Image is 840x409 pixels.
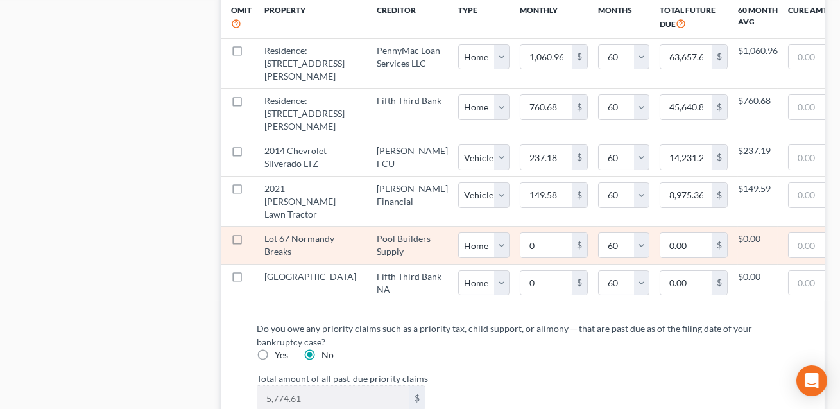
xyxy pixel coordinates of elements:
input: 0.00 [660,233,712,257]
div: $ [712,95,727,119]
td: [GEOGRAPHIC_DATA] [254,264,366,301]
input: 0.00 [789,95,840,119]
div: $ [572,145,587,170]
input: 0.00 [660,45,712,69]
span: Yes [275,349,288,360]
div: $ [572,233,587,257]
div: $ [572,95,587,119]
input: 0.00 [660,145,712,170]
td: PennyMac Loan Services LLC [366,38,458,88]
td: [PERSON_NAME] FCU [366,139,458,176]
td: $237.19 [738,139,778,176]
div: $ [712,271,727,295]
label: Total amount of all past-due priority claims [250,372,795,385]
input: 0.00 [789,183,840,207]
div: $ [712,45,727,69]
div: $ [712,183,727,207]
input: 0.00 [520,233,572,257]
td: $1,060.96 [738,38,778,88]
div: $ [572,183,587,207]
input: 0.00 [520,145,572,170]
div: Open Intercom Messenger [796,365,827,396]
input: 0.00 [660,271,712,295]
td: Residence: [STREET_ADDRESS][PERSON_NAME] [254,38,366,88]
span: No [321,349,334,360]
input: 0.00 [789,145,840,170]
div: $ [572,45,587,69]
input: 0.00 [520,45,572,69]
input: 0.00 [789,45,840,69]
td: Lot 67 Normandy Breaks [254,227,366,264]
div: $ [572,271,587,295]
input: 0.00 [520,271,572,295]
input: 0.00 [660,183,712,207]
td: $760.68 [738,89,778,139]
input: 0.00 [789,271,840,295]
td: $0.00 [738,227,778,264]
td: Fifth Third Bank NA [366,264,458,301]
td: 2021 [PERSON_NAME] Lawn Tractor [254,177,366,227]
div: $ [712,233,727,257]
td: 2014 Chevrolet Silverado LTZ [254,139,366,176]
label: Do you owe any priority claims such as a priority tax, child support, or alimony ─ that are past ... [257,322,778,349]
div: $ [712,145,727,170]
td: Fifth Third Bank [366,89,458,139]
td: [PERSON_NAME] Financial [366,177,458,227]
td: Pool Builders Supply [366,227,458,264]
td: $0.00 [738,264,778,301]
td: Residence: [STREET_ADDRESS][PERSON_NAME] [254,89,366,139]
td: $149.59 [738,177,778,227]
input: 0.00 [660,95,712,119]
input: 0.00 [789,233,840,257]
input: 0.00 [520,183,572,207]
input: 0.00 [520,95,572,119]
